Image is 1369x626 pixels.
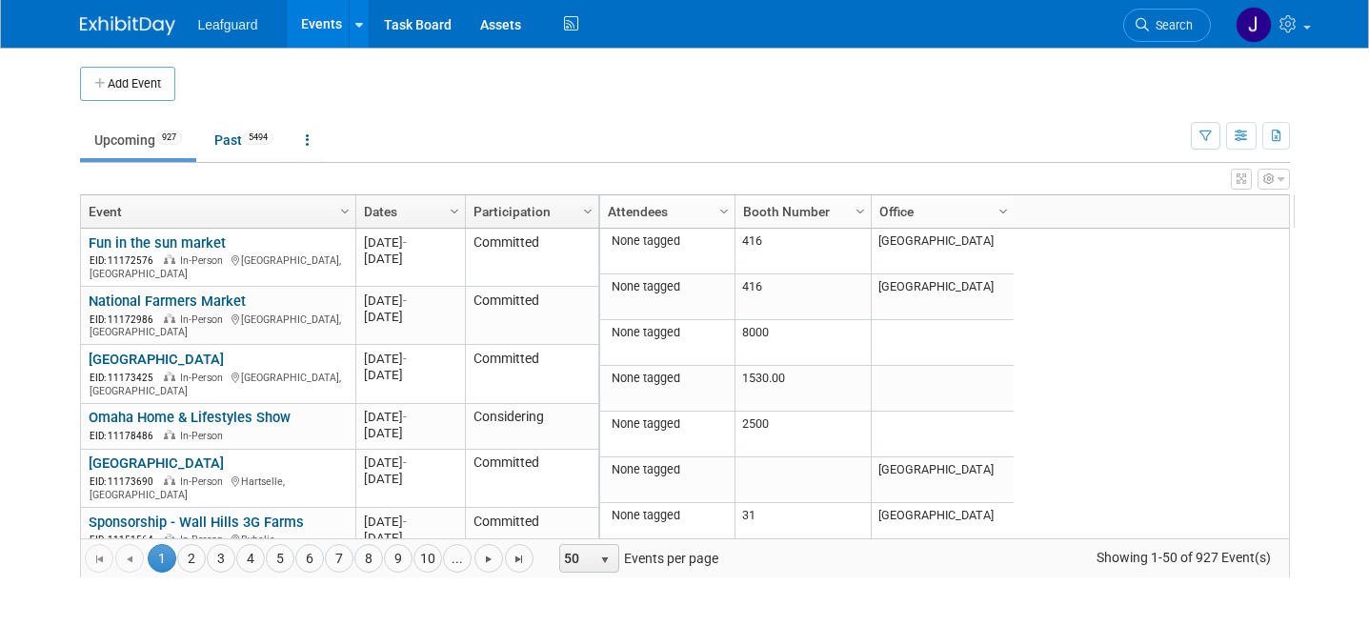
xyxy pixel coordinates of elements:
div: None tagged [607,462,727,477]
a: Go to the first page [85,544,113,573]
a: 3 [207,544,235,573]
span: Go to the last page [512,552,527,567]
div: [DATE] [364,454,456,471]
a: Column Settings [850,195,871,224]
a: Sponsorship - Wall Hills 3G Farms [89,514,304,531]
div: None tagged [607,371,727,386]
a: 10 [413,544,442,573]
span: Go to the previous page [122,552,137,567]
span: - [403,293,407,308]
td: 2500 [735,412,871,457]
span: 5494 [243,131,273,145]
td: 31 [735,503,871,549]
span: - [403,410,407,424]
img: In-Person Event [164,430,175,439]
div: [DATE] [364,514,456,530]
div: [DATE] [364,293,456,309]
div: None tagged [607,325,727,340]
a: Attendees [608,195,722,228]
a: National Farmers Market [89,293,246,310]
td: 416 [735,229,871,274]
span: Column Settings [447,204,462,219]
span: - [403,455,407,470]
span: 50 [560,545,593,572]
a: 8 [354,544,383,573]
a: 7 [325,544,353,573]
img: In-Person Event [164,313,175,323]
button: Add Event [80,67,175,101]
span: Column Settings [580,204,595,219]
span: Column Settings [853,204,868,219]
div: None tagged [607,279,727,294]
a: Column Settings [577,195,598,224]
td: Committed [465,287,598,345]
span: In-Person [180,430,229,442]
a: Go to the next page [474,544,503,573]
span: 1 [148,544,176,573]
span: In-Person [180,254,229,267]
span: Events per page [534,544,737,573]
span: EID: 11173425 [90,373,161,383]
span: EID: 11172576 [90,255,161,266]
span: Column Settings [337,204,352,219]
div: [DATE] [364,471,456,487]
img: In-Person Event [164,254,175,264]
div: [DATE] [364,530,456,546]
a: Office [879,195,1001,228]
a: Booth Number [743,195,858,228]
span: Column Settings [996,204,1011,219]
span: In-Person [180,475,229,488]
span: EID: 11178486 [90,431,161,441]
a: 6 [295,544,324,573]
span: select [597,553,613,568]
a: 5 [266,544,294,573]
span: EID: 11151564 [90,535,161,545]
a: Column Settings [714,195,735,224]
a: Past5494 [200,122,288,158]
img: ExhibitDay [80,16,175,35]
td: Committed [465,229,598,287]
td: Committed [465,345,598,403]
a: Column Settings [993,195,1014,224]
td: Committed [465,508,598,566]
span: - [403,352,407,366]
a: Column Settings [334,195,355,224]
div: [DATE] [364,309,456,325]
span: Leafguard [198,17,258,32]
a: Upcoming927 [80,122,196,158]
a: Omaha Home & Lifestyles Show [89,409,291,426]
span: Column Settings [716,204,732,219]
div: [DATE] [364,367,456,383]
div: None tagged [607,508,727,523]
span: - [403,515,407,529]
div: [DATE] [364,234,456,251]
a: [GEOGRAPHIC_DATA] [89,454,224,472]
a: Go to the last page [505,544,534,573]
span: - [403,235,407,250]
td: 416 [735,274,871,320]
a: 4 [236,544,265,573]
a: Participation [473,195,586,228]
div: None tagged [607,416,727,432]
span: Search [1149,18,1193,32]
img: In-Person Event [164,475,175,485]
a: [GEOGRAPHIC_DATA] [89,351,224,368]
a: ... [443,544,472,573]
div: [DATE] [364,351,456,367]
a: Dates [364,195,453,228]
div: [GEOGRAPHIC_DATA], [GEOGRAPHIC_DATA] [89,252,347,280]
span: EID: 11172986 [90,314,161,325]
span: In-Person [180,313,229,326]
img: Joey Egbert [1236,7,1272,43]
td: [GEOGRAPHIC_DATA] [871,503,1014,549]
span: EID: 11173690 [90,476,161,487]
div: [GEOGRAPHIC_DATA], [GEOGRAPHIC_DATA] [89,311,347,339]
div: Hartselle, [GEOGRAPHIC_DATA] [89,473,347,501]
a: Fun in the sun market [89,234,226,252]
div: [GEOGRAPHIC_DATA], [GEOGRAPHIC_DATA] [89,369,347,397]
td: Committed [465,450,598,508]
span: In-Person [180,372,229,384]
td: 1530.00 [735,366,871,412]
div: Byhalia, [GEOGRAPHIC_DATA] [89,531,347,559]
div: [DATE] [364,409,456,425]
